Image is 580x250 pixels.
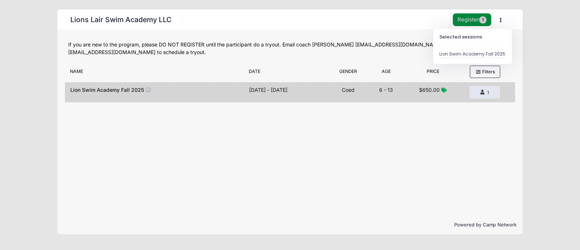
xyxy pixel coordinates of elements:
div: [DATE] - [DATE] [249,86,287,94]
span: Lion Swim Academy Fall 2025 [70,87,144,93]
p: Powered by Camp Network [63,221,517,229]
div: Lion Swim Academy Fall 2025 [439,51,505,58]
div: Date [245,68,331,78]
span: Coed [342,87,355,93]
button: 1 [469,86,500,98]
span: $650.00 [419,87,440,93]
span: 6 - 13 [379,87,393,93]
span: 1 [487,90,489,95]
div: Gender [330,68,366,78]
div: Price [406,68,460,78]
div: Age [366,68,406,78]
button: Filters [470,66,500,78]
div: If you are new to the program, please DO NOT REGISTER until the participant do a tryout. Email co... [68,41,512,56]
h3: Selected sessions [434,29,511,45]
h1: Lions Lair Swim Academy LLC [68,13,174,26]
span: 1 [479,16,486,24]
button: Register1 [453,13,491,26]
div: Name [66,68,245,78]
